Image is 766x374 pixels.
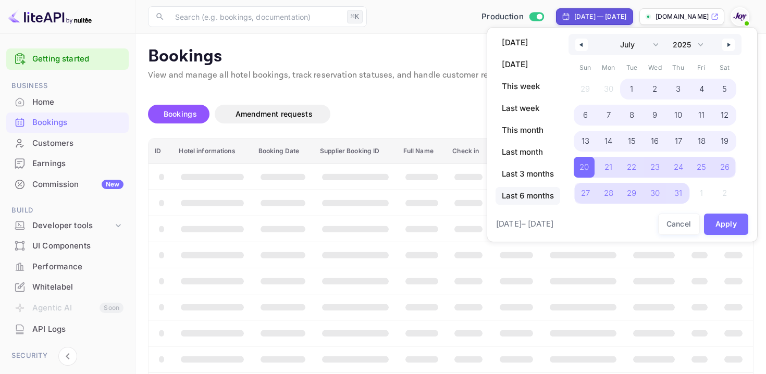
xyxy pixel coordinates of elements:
span: Mon [597,59,621,76]
span: 25 [697,158,706,177]
button: Last 6 months [496,187,560,205]
span: 11 [698,106,705,124]
span: 23 [650,158,660,177]
span: Sat [713,59,736,76]
span: 26 [720,158,730,177]
button: Last month [496,143,560,161]
span: [DATE] – [DATE] [496,218,553,230]
button: 2 [644,76,667,97]
span: 31 [674,184,682,203]
button: 23 [644,154,667,175]
span: 18 [698,132,706,151]
button: 8 [620,102,644,123]
button: 22 [620,154,644,175]
button: Apply [704,214,749,235]
button: 1 [620,76,644,97]
span: 3 [676,80,681,98]
span: 17 [675,132,682,151]
button: 11 [690,102,713,123]
span: 7 [607,106,611,124]
button: 16 [644,128,667,149]
span: 15 [628,132,636,151]
span: 13 [582,132,589,151]
button: 28 [597,180,621,201]
button: 26 [713,154,736,175]
button: 30 [644,180,667,201]
button: 7 [597,102,621,123]
button: This month [496,121,560,139]
button: 12 [713,102,736,123]
button: 24 [666,154,690,175]
button: 9 [644,102,667,123]
button: 10 [666,102,690,123]
button: 21 [597,154,621,175]
span: 8 [629,106,634,124]
button: 15 [620,128,644,149]
button: 25 [690,154,713,175]
button: 29 [620,180,644,201]
button: 19 [713,128,736,149]
span: 24 [674,158,683,177]
button: 6 [574,102,597,123]
span: 12 [721,106,728,124]
span: 21 [604,158,612,177]
button: Cancel [658,214,700,235]
span: Wed [644,59,667,76]
span: 28 [604,184,613,203]
span: 22 [627,158,636,177]
button: 13 [574,128,597,149]
button: 4 [690,76,713,97]
span: 27 [581,184,590,203]
span: 29 [627,184,636,203]
button: [DATE] [496,34,560,52]
span: 1 [630,80,633,98]
button: 5 [713,76,736,97]
span: 5 [722,80,727,98]
button: This week [496,78,560,95]
button: 31 [666,180,690,201]
span: 14 [604,132,612,151]
span: Thu [666,59,690,76]
button: 18 [690,128,713,149]
span: Sun [574,59,597,76]
button: Last week [496,99,560,117]
span: 19 [721,132,728,151]
button: 17 [666,128,690,149]
button: [DATE] [496,56,560,73]
span: 30 [650,184,660,203]
span: 6 [583,106,588,124]
button: 3 [666,76,690,97]
span: Tue [620,59,644,76]
span: 4 [699,80,704,98]
span: Fri [690,59,713,76]
button: Last 3 months [496,165,560,183]
span: 9 [652,106,657,124]
span: 2 [652,80,657,98]
button: 14 [597,128,621,149]
button: 20 [574,154,597,175]
span: 16 [651,132,659,151]
span: 10 [674,106,682,124]
span: 20 [579,158,589,177]
button: 27 [574,180,597,201]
